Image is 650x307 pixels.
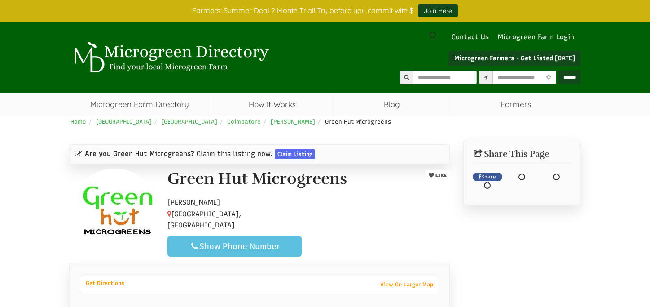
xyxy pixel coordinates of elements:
[498,32,579,42] a: Microgreen Farm Login
[376,278,438,291] a: View On Larger Map
[167,198,220,206] span: [PERSON_NAME]
[70,118,86,125] a: Home
[334,93,450,116] a: Blog
[197,149,272,159] span: Claim this listing now.
[325,118,391,125] span: Green Hut Microgreens
[425,170,449,181] button: LIKE
[275,149,315,159] a: Claim Listing
[81,278,129,289] a: Get Directions
[69,42,271,73] img: Microgreen Directory
[473,173,503,182] a: Share
[85,149,194,159] span: Are you Green Hut Microgreens?
[167,210,241,230] span: [GEOGRAPHIC_DATA], [GEOGRAPHIC_DATA]
[167,170,347,188] h1: Green Hut Microgreens
[175,241,294,252] div: Show Phone Number
[227,118,261,125] a: Coimbatore
[162,118,217,125] a: [GEOGRAPHIC_DATA]
[434,173,446,178] span: LIKE
[62,4,588,17] div: Farmers: Summer Deal 2 Month Trial! Try before you commit with $
[450,93,581,116] span: Farmers
[447,32,493,42] a: Contact Us
[418,4,458,17] a: Join Here
[473,149,572,159] h2: Share This Page
[271,118,315,125] a: [PERSON_NAME]
[69,93,211,116] a: Microgreen Farm Directory
[96,118,152,125] a: [GEOGRAPHIC_DATA]
[211,93,334,116] a: How It Works
[544,75,553,80] i: Use Current Location
[70,169,160,258] img: Contact Green Hut Microgreens
[448,51,581,66] a: Microgreen Farmers - Get Listed [DATE]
